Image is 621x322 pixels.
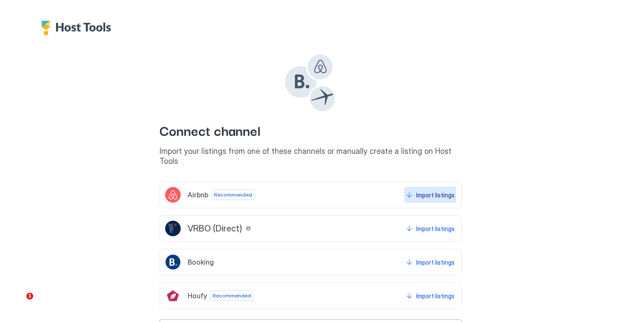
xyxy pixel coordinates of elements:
[214,191,252,199] span: Recommended
[188,191,208,199] span: Airbnb
[405,221,456,236] button: Import listings
[405,254,456,270] button: Import listings
[416,291,455,300] div: Import listings
[416,191,455,200] div: Import listings
[405,187,456,203] button: Import listings
[160,120,461,140] span: Connect channel
[9,293,29,313] iframe: Intercom live chat
[26,293,33,300] span: 1
[160,147,461,166] span: Import your listings from one of these channels or manually create a listing on Host Tools
[405,288,456,303] button: Import listings
[416,224,455,233] div: Import listings
[188,258,214,266] span: Booking
[416,258,455,267] div: Import listings
[213,292,251,300] span: Recommended
[188,291,207,300] span: Houfy
[188,223,242,234] span: VRBO (Direct)
[41,21,116,35] div: Host Tools Logo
